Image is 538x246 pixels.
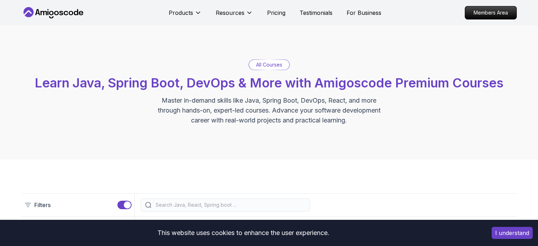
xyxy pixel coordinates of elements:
a: Pricing [267,8,285,17]
p: All Courses [256,61,282,68]
button: Accept cookies [492,227,533,239]
p: Filters [34,201,51,209]
input: Search Java, React, Spring boot ... [154,201,306,208]
p: Master in-demand skills like Java, Spring Boot, DevOps, React, and more through hands-on, expert-... [150,96,388,125]
a: Members Area [465,6,517,19]
p: Members Area [465,6,516,19]
button: Resources [216,8,253,23]
p: Products [169,8,193,17]
a: For Business [347,8,381,17]
span: Learn Java, Spring Boot, DevOps & More with Amigoscode Premium Courses [35,75,503,91]
button: Products [169,8,202,23]
p: Resources [216,8,244,17]
div: This website uses cookies to enhance the user experience. [5,225,481,241]
a: Testimonials [300,8,332,17]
